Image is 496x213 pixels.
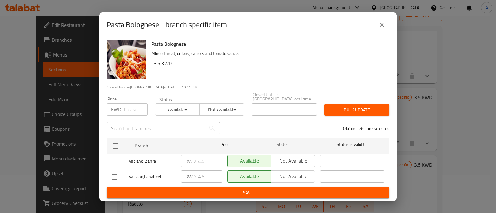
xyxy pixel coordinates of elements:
[129,173,176,181] span: vapiano,Fahaheel
[324,104,389,116] button: Bulk update
[343,125,389,131] p: 0 branche(s) are selected
[329,106,384,114] span: Bulk update
[151,50,384,58] p: Minced meat, onions, carrots and tomato sauce.
[185,173,196,180] p: KWD
[107,40,146,79] img: Pasta Bolognese
[155,103,200,116] button: Available
[135,142,199,150] span: Branch
[151,40,384,48] h6: Pasta Bolognese
[107,20,227,30] h2: Pasta Bolognese - branch specific item
[198,170,222,183] input: Please enter price
[185,157,196,165] p: KWD
[107,187,389,198] button: Save
[107,84,389,90] p: Current time in [GEOGRAPHIC_DATA] is [DATE] 3:19:15 PM
[158,105,197,114] span: Available
[250,141,315,148] span: Status
[124,103,148,116] input: Please enter price
[198,155,222,167] input: Please enter price
[129,157,176,165] span: vapiano, Zahra
[111,106,121,113] p: KWD
[374,17,389,32] button: close
[204,141,246,148] span: Price
[202,105,241,114] span: Not available
[199,103,244,116] button: Not available
[112,189,384,197] span: Save
[154,59,384,68] h6: 3.5 KWD
[107,122,206,134] input: Search in branches
[320,141,384,148] span: Status is valid till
